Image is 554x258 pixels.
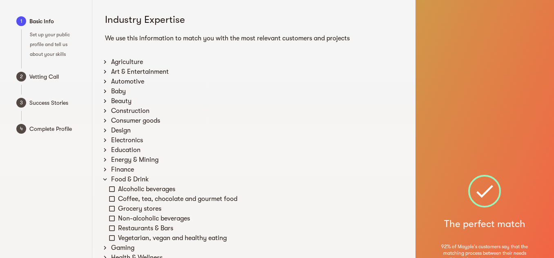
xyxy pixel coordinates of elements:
span: Basic Info [29,16,85,26]
div: Consumer goods [109,116,406,126]
div: Vegetarian, vegan and healthy eating [116,233,406,243]
div: Electronics [109,135,406,145]
span: Success Stories [29,98,85,108]
div: Alcoholic beverages [116,184,406,194]
text: 3 [20,100,23,106]
h5: Industry Expertise [105,13,402,26]
span: Set up your public profile and tell us about your skills [30,32,70,57]
text: 2 [20,74,23,79]
div: Non-alcoholic beverages [116,214,406,223]
div: Art & Entertainment [109,67,406,77]
div: Beauty [109,96,406,106]
div: Design [109,126,406,135]
h5: The perfect match [444,217,525,230]
div: Baby [109,86,406,96]
div: Agriculture [109,57,406,67]
div: Coffee, tea, chocolate and gourmet food [116,194,406,204]
span: Vetting Call [29,72,85,82]
text: 1 [20,18,22,24]
div: Finance [109,165,406,174]
div: Gaming [109,243,406,253]
div: Food & Drink [109,174,406,184]
div: Energy & Mining [109,155,406,165]
span: Complete Profile [29,124,85,134]
div: Education [109,145,406,155]
div: Construction [109,106,406,116]
h6: We use this information to match you with the most relevant customers and projects [105,33,402,44]
div: Grocery stores [116,204,406,214]
text: 4 [20,126,23,132]
div: Automotive [109,77,406,86]
div: Restaurants & Bars [116,223,406,233]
